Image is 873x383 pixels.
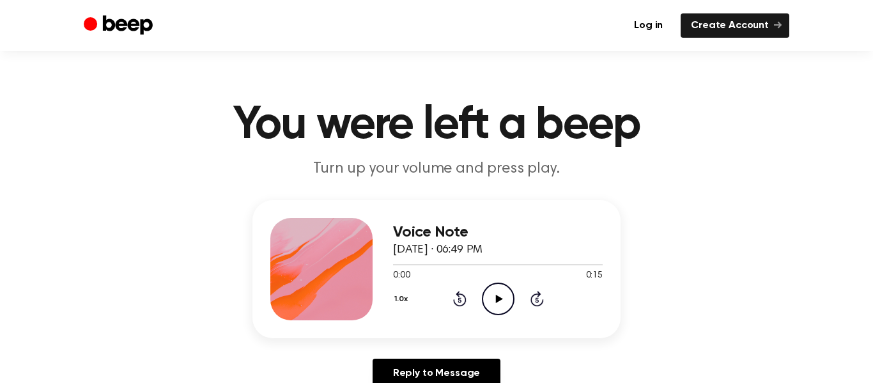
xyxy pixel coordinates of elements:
span: 0:15 [586,269,603,283]
span: 0:00 [393,269,410,283]
a: Beep [84,13,156,38]
a: Log in [624,13,673,38]
p: Turn up your volume and press play. [191,159,682,180]
h1: You were left a beep [109,102,764,148]
span: [DATE] · 06:49 PM [393,244,483,256]
h3: Voice Note [393,224,603,241]
button: 1.0x [393,288,413,310]
a: Create Account [681,13,789,38]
